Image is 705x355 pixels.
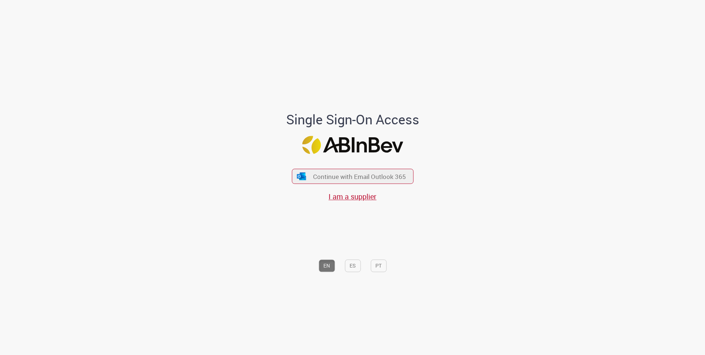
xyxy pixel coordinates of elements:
a: I am a supplier [329,192,376,202]
img: Logo ABInBev [302,136,403,154]
button: EN [319,259,335,272]
button: ícone Azure/Microsoft 360 Continue with Email Outlook 365 [292,169,413,184]
button: PT [371,259,386,272]
h1: Single Sign-On Access [250,113,455,127]
button: ES [345,259,361,272]
span: Continue with Email Outlook 365 [313,172,406,181]
img: ícone Azure/Microsoft 360 [296,172,307,180]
